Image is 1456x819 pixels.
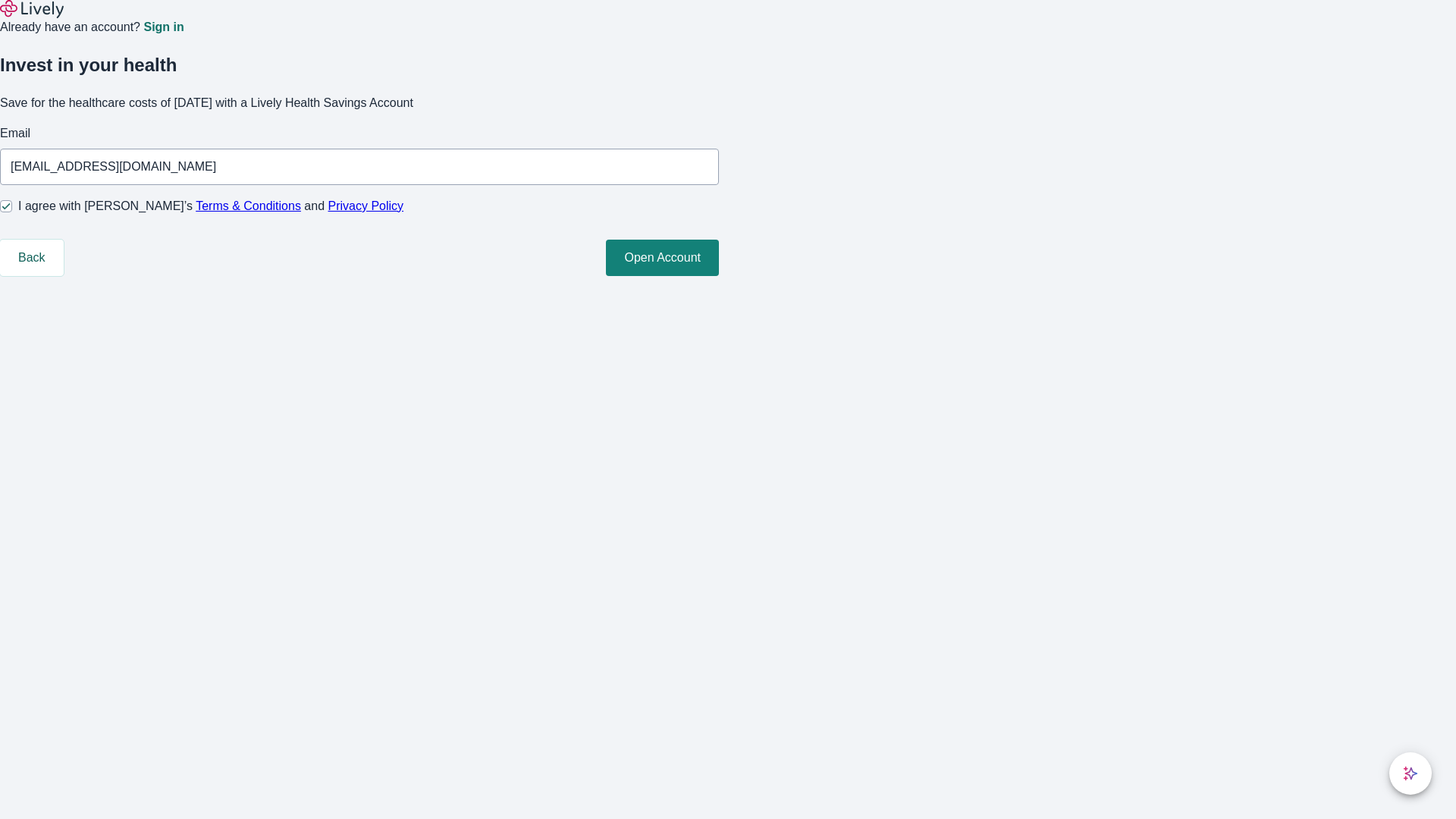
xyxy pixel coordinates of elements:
button: Open Account [606,240,719,276]
svg: Lively AI Assistant [1403,766,1418,781]
span: I agree with [PERSON_NAME]’s and [18,197,403,215]
a: Sign in [143,21,184,33]
button: chat [1389,752,1432,795]
a: Privacy Policy [328,199,404,212]
a: Terms & Conditions [196,199,301,212]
